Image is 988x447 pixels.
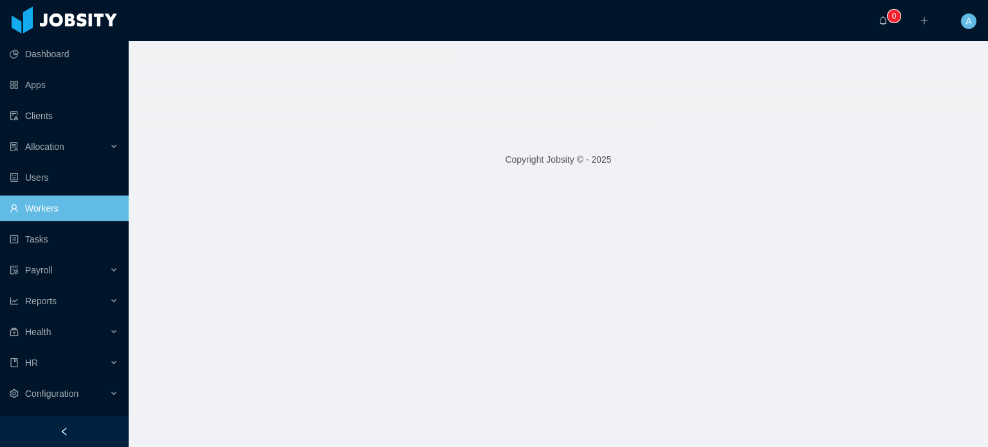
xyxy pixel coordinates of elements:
[129,138,988,182] footer: Copyright Jobsity © - 2025
[10,296,19,306] i: icon: line-chart
[10,72,118,98] a: icon: appstoreApps
[25,388,78,399] span: Configuration
[10,266,19,275] i: icon: file-protect
[10,165,118,190] a: icon: robotUsers
[10,196,118,221] a: icon: userWorkers
[25,358,38,368] span: HR
[965,14,971,29] span: A
[10,41,118,67] a: icon: pie-chartDashboard
[10,103,118,129] a: icon: auditClients
[879,16,888,25] i: icon: bell
[10,358,19,367] i: icon: book
[920,16,929,25] i: icon: plus
[25,141,64,152] span: Allocation
[10,226,118,252] a: icon: profileTasks
[10,389,19,398] i: icon: setting
[10,327,19,336] i: icon: medicine-box
[25,327,51,337] span: Health
[888,10,901,23] sup: 0
[10,142,19,151] i: icon: solution
[25,296,57,306] span: Reports
[25,265,53,275] span: Payroll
